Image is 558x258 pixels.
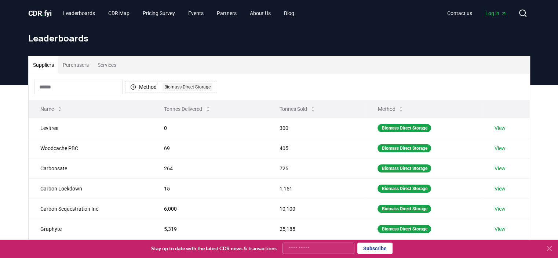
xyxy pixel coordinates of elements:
td: 6,000 [152,199,268,219]
a: CDR Map [102,7,135,20]
a: View [495,185,506,192]
span: CDR fyi [28,9,52,18]
button: Method [372,102,410,116]
td: Carbonsate [29,158,153,178]
td: 10,100 [268,199,366,219]
button: Tonnes Delivered [158,102,217,116]
nav: Main [441,7,513,20]
td: Levitree [29,118,153,138]
td: Carbon Lockdown [29,178,153,199]
td: 1,151 [268,178,366,199]
td: Woodcache PBC [29,138,153,158]
td: 0 [152,118,268,138]
td: 405 [268,138,366,158]
div: Biomass Direct Storage [378,164,431,172]
a: About Us [244,7,277,20]
div: Biomass Direct Storage [378,205,431,213]
a: View [495,205,506,212]
span: . [42,9,44,18]
a: Pricing Survey [137,7,181,20]
td: 5,319 [152,219,268,239]
a: Contact us [441,7,478,20]
td: Graphyte [29,219,153,239]
a: Blog [278,7,300,20]
h1: Leaderboards [28,32,530,44]
td: Carbon Sequestration Inc [29,199,153,219]
nav: Main [57,7,300,20]
a: Events [182,7,209,20]
button: Tonnes Sold [274,102,322,116]
button: Suppliers [29,56,58,74]
a: View [495,145,506,152]
div: Biomass Direct Storage [378,185,431,193]
span: Log in [485,10,507,17]
div: Biomass Direct Storage [378,144,431,152]
a: View [495,165,506,172]
a: CDR.fyi [28,8,52,18]
div: Biomass Direct Storage [378,124,431,132]
button: Name [34,102,69,116]
td: 725 [268,158,366,178]
a: View [495,124,506,132]
a: Leaderboards [57,7,101,20]
td: 15 [152,178,268,199]
a: Partners [211,7,242,20]
button: Purchasers [58,56,93,74]
td: 300 [268,118,366,138]
button: MethodBiomass Direct Storage [125,81,217,93]
button: Services [93,56,121,74]
div: Biomass Direct Storage [163,83,212,91]
td: 264 [152,158,268,178]
div: Biomass Direct Storage [378,225,431,233]
td: 69 [152,138,268,158]
td: 25,185 [268,219,366,239]
a: View [495,225,506,233]
a: Log in [479,7,513,20]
